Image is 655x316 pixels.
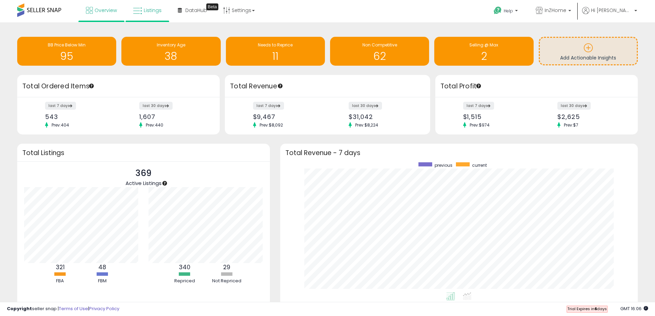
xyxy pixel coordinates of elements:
[440,81,633,91] h3: Total Profit
[7,306,119,312] div: seller snap | |
[48,122,73,128] span: Prev: 404
[540,38,637,64] a: Add Actionable Insights
[125,179,162,187] span: Active Listings
[229,51,321,62] h1: 11
[48,42,86,48] span: BB Price Below Min
[330,37,429,66] a: Non Competitive 62
[185,7,207,14] span: DataHub
[22,150,265,155] h3: Total Listings
[45,113,113,120] div: 543
[285,150,633,155] h3: Total Revenue - 7 days
[139,102,173,110] label: last 30 days
[253,113,323,120] div: $9,467
[352,122,382,128] span: Prev: $8,224
[435,162,452,168] span: previous
[472,162,487,168] span: current
[125,167,162,180] p: 369
[59,305,88,312] a: Terms of Use
[493,6,502,15] i: Get Help
[256,122,286,128] span: Prev: $8,092
[206,3,218,10] div: Tooltip anchor
[56,263,65,271] b: 321
[567,306,607,312] span: Trial Expires in days
[463,102,494,110] label: last 7 days
[95,7,117,14] span: Overview
[620,305,648,312] span: 2025-08-16 16:06 GMT
[230,81,425,91] h3: Total Revenue
[258,42,293,48] span: Needs to Reprice
[349,113,418,120] div: $31,042
[139,113,208,120] div: 1,607
[560,54,616,61] span: Add Actionable Insights
[89,305,119,312] a: Privacy Policy
[557,102,591,110] label: last 30 days
[157,42,185,48] span: Inventory Age
[594,306,597,312] b: 6
[277,83,283,89] div: Tooltip anchor
[469,42,498,48] span: Selling @ Max
[476,83,482,89] div: Tooltip anchor
[142,122,167,128] span: Prev: 440
[206,278,248,284] div: Not Repriced
[349,102,382,110] label: last 30 days
[582,7,637,22] a: Hi [PERSON_NAME]
[488,1,525,22] a: Help
[223,263,230,271] b: 29
[82,278,123,284] div: FBM
[438,51,530,62] h1: 2
[45,102,76,110] label: last 7 days
[591,7,632,14] span: Hi [PERSON_NAME]
[162,180,168,186] div: Tooltip anchor
[88,83,95,89] div: Tooltip anchor
[334,51,426,62] h1: 62
[179,263,190,271] b: 340
[7,305,32,312] strong: Copyright
[40,278,81,284] div: FBA
[144,7,162,14] span: Listings
[434,37,533,66] a: Selling @ Max 2
[21,51,113,62] h1: 95
[362,42,397,48] span: Non Competitive
[545,7,566,14] span: InZHome
[466,122,493,128] span: Prev: $974
[463,113,532,120] div: $1,515
[17,37,116,66] a: BB Price Below Min 95
[226,37,325,66] a: Needs to Reprice 11
[98,263,106,271] b: 48
[504,8,513,14] span: Help
[253,102,284,110] label: last 7 days
[557,113,626,120] div: $2,625
[22,81,215,91] h3: Total Ordered Items
[164,278,205,284] div: Repriced
[121,37,220,66] a: Inventory Age 38
[560,122,582,128] span: Prev: $7
[125,51,217,62] h1: 38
